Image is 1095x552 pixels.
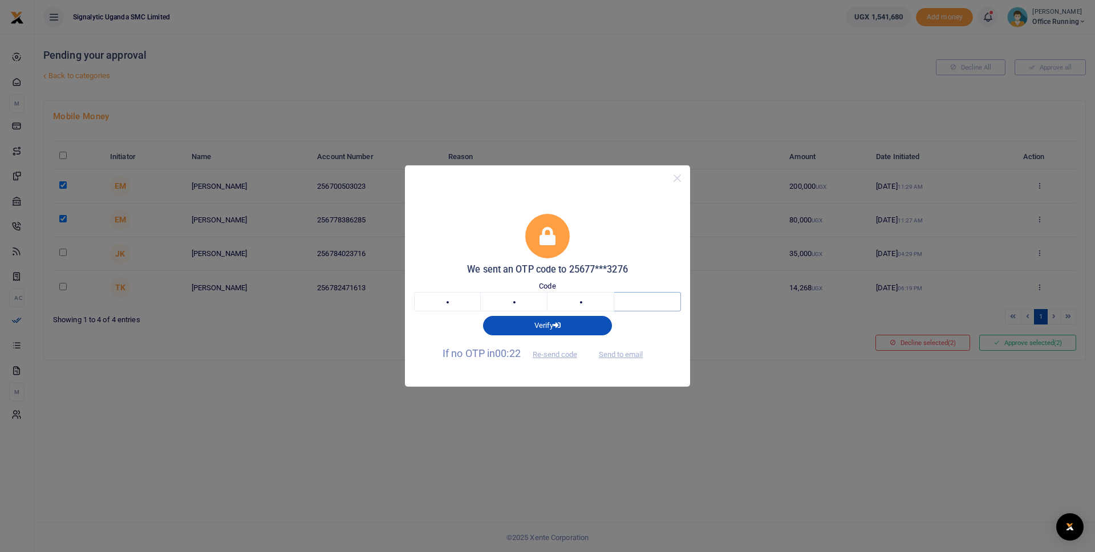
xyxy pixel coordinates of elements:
[414,264,681,275] h5: We sent an OTP code to 25677***3276
[1056,513,1084,541] div: Open Intercom Messenger
[483,316,612,335] button: Verify
[669,170,686,186] button: Close
[495,347,521,359] span: 00:22
[443,347,587,359] span: If no OTP in
[539,281,555,292] label: Code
